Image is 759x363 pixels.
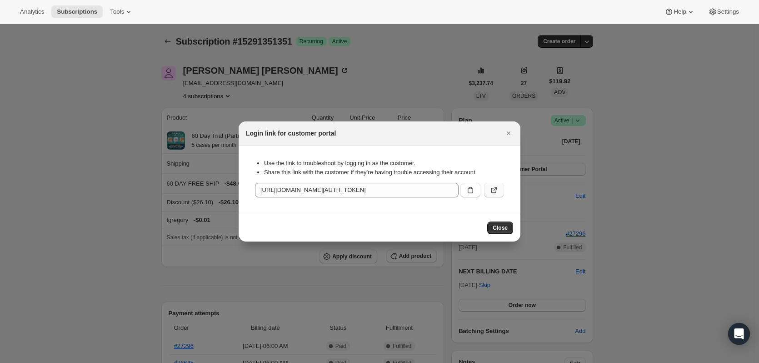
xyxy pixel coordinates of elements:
[703,5,744,18] button: Settings
[246,129,336,138] h2: Login link for customer portal
[502,127,515,140] button: Close
[717,8,739,15] span: Settings
[110,8,124,15] span: Tools
[51,5,103,18] button: Subscriptions
[264,159,504,168] li: Use the link to troubleshoot by logging in as the customer.
[105,5,139,18] button: Tools
[57,8,97,15] span: Subscriptions
[264,168,504,177] li: Share this link with the customer if they’re having trouble accessing their account.
[20,8,44,15] span: Analytics
[487,222,513,234] button: Close
[15,5,50,18] button: Analytics
[659,5,700,18] button: Help
[728,323,750,345] div: Open Intercom Messenger
[674,8,686,15] span: Help
[493,224,508,232] span: Close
